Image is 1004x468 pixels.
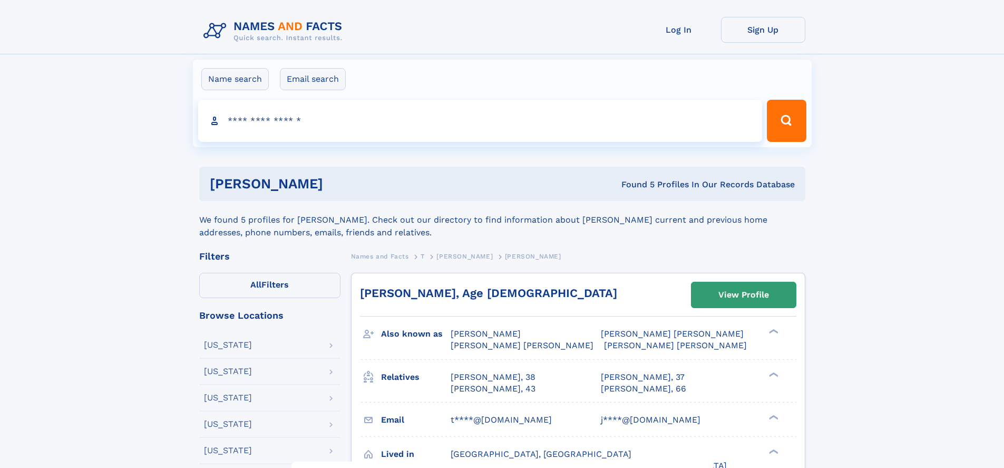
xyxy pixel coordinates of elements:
a: [PERSON_NAME] [436,250,493,263]
span: [PERSON_NAME] [PERSON_NAME] [601,329,744,339]
div: We found 5 profiles for [PERSON_NAME]. Check out our directory to find information about [PERSON_... [199,201,805,239]
div: ❯ [766,448,779,455]
img: Logo Names and Facts [199,17,351,45]
input: search input [198,100,763,142]
div: View Profile [718,283,769,307]
h3: Relatives [381,368,451,386]
div: [US_STATE] [204,446,252,455]
a: [PERSON_NAME], 37 [601,371,685,383]
label: Email search [280,68,346,90]
span: [PERSON_NAME] [PERSON_NAME] [604,340,747,350]
label: Filters [199,273,340,298]
div: [US_STATE] [204,367,252,376]
a: [PERSON_NAME], 43 [451,383,535,395]
span: All [250,280,261,290]
div: ❯ [766,328,779,335]
span: [PERSON_NAME] [451,329,521,339]
label: Name search [201,68,269,90]
div: [US_STATE] [204,394,252,402]
div: ❯ [766,371,779,378]
a: Names and Facts [351,250,409,263]
a: Log In [637,17,721,43]
a: T [421,250,425,263]
span: [PERSON_NAME] [PERSON_NAME] [451,340,593,350]
button: Search Button [767,100,806,142]
span: T [421,253,425,260]
span: [PERSON_NAME] [505,253,561,260]
div: [US_STATE] [204,341,252,349]
span: [PERSON_NAME] [436,253,493,260]
a: Sign Up [721,17,805,43]
div: Filters [199,252,340,261]
h3: Lived in [381,445,451,463]
a: [PERSON_NAME], Age [DEMOGRAPHIC_DATA] [360,286,617,300]
a: [PERSON_NAME], 66 [601,383,686,395]
div: Browse Locations [199,311,340,320]
h3: Email [381,411,451,429]
a: View Profile [691,282,796,308]
span: [GEOGRAPHIC_DATA], [GEOGRAPHIC_DATA] [451,449,631,459]
h3: Also known as [381,325,451,343]
div: [US_STATE] [204,420,252,428]
div: Found 5 Profiles In Our Records Database [472,179,795,190]
div: ❯ [766,414,779,421]
a: [PERSON_NAME], 38 [451,371,535,383]
h1: [PERSON_NAME] [210,177,472,190]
